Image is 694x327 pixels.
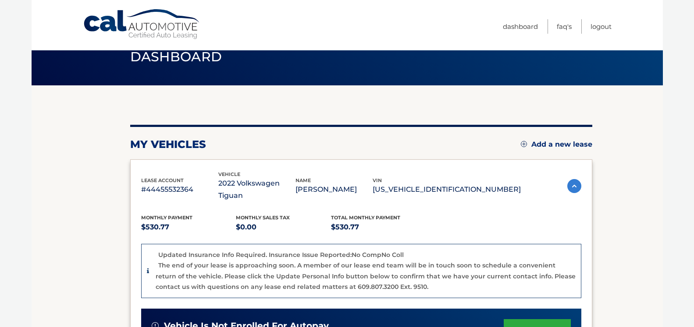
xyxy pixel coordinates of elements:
[83,9,201,40] a: Cal Automotive
[141,183,218,196] p: #44455532364
[158,251,404,259] p: Updated Insurance Info Required. Insurance Issue Reported:No CompNo Coll
[295,183,373,196] p: [PERSON_NAME]
[130,138,206,151] h2: my vehicles
[331,221,426,233] p: $530.77
[503,19,538,34] a: Dashboard
[141,177,184,183] span: lease account
[521,140,592,149] a: Add a new lease
[373,177,382,183] span: vin
[567,179,581,193] img: accordion-active.svg
[295,177,311,183] span: name
[141,214,192,221] span: Monthly Payment
[521,141,527,147] img: add.svg
[130,49,222,65] span: Dashboard
[557,19,572,34] a: FAQ's
[373,183,521,196] p: [US_VEHICLE_IDENTIFICATION_NUMBER]
[236,214,290,221] span: Monthly sales Tax
[141,221,236,233] p: $530.77
[591,19,612,34] a: Logout
[331,214,400,221] span: Total Monthly Payment
[156,261,576,291] p: The end of your lease is approaching soon. A member of our lease end team will be in touch soon t...
[236,221,331,233] p: $0.00
[218,171,240,177] span: vehicle
[218,177,295,202] p: 2022 Volkswagen Tiguan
